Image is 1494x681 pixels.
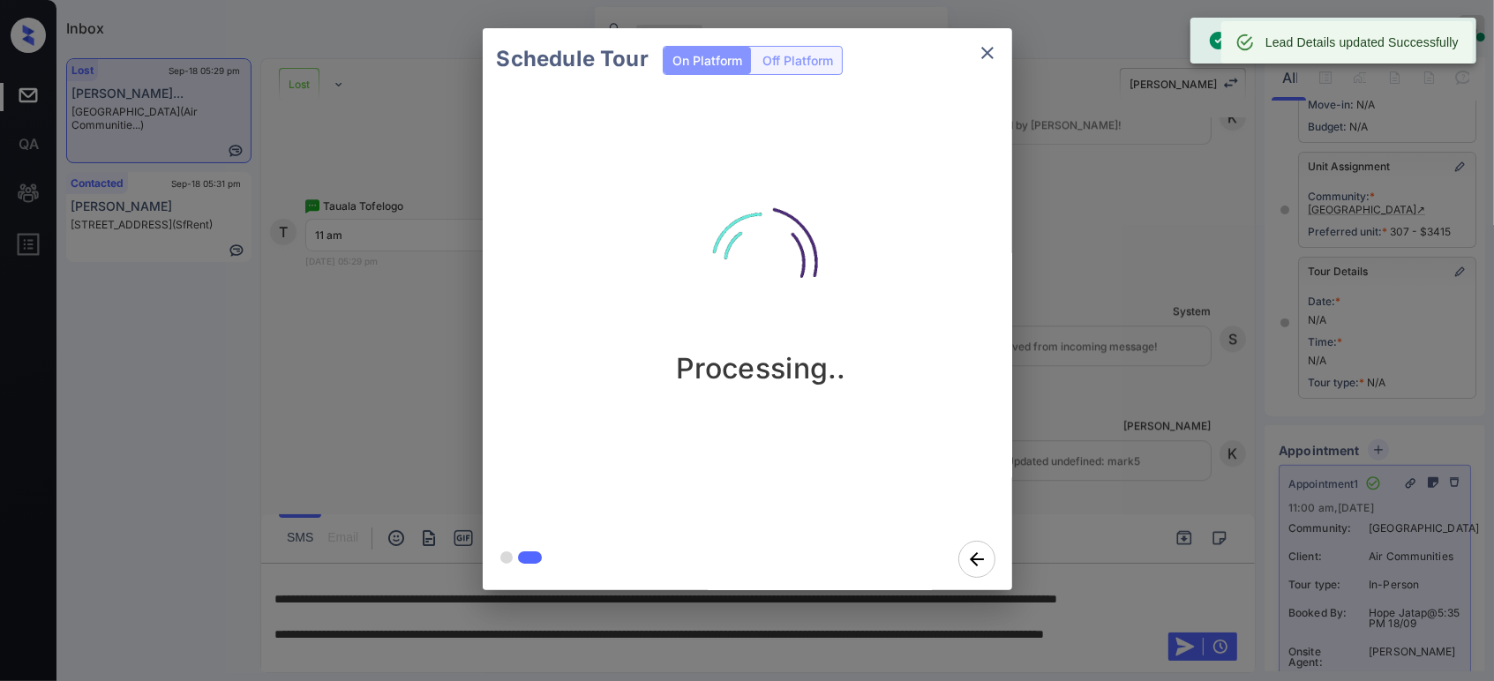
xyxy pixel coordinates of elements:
[676,351,846,385] p: Processing..
[970,35,1005,71] button: close
[673,175,850,351] img: loading.aa47eedddbc51aad1905.gif
[483,28,663,90] h2: Schedule Tour
[1265,26,1459,58] div: Lead Details updated Successfully
[1208,23,1313,58] div: Tour Scheduled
